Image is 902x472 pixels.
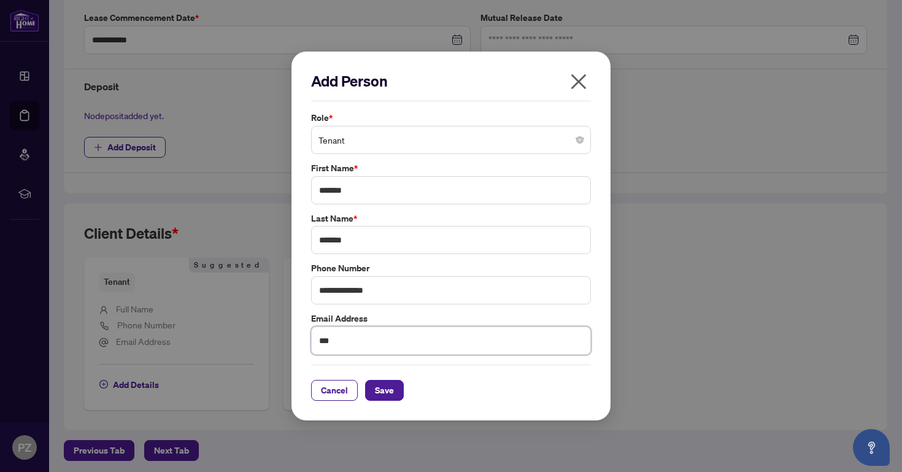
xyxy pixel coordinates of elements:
span: close-circle [576,136,584,144]
h2: Add Person [311,71,591,91]
span: Tenant [318,128,584,152]
span: Cancel [321,381,348,400]
button: Open asap [853,429,890,466]
label: Last Name [311,212,591,225]
label: Email Address [311,312,591,325]
label: First Name [311,161,591,175]
button: Cancel [311,380,358,401]
label: Role [311,111,591,125]
label: Phone Number [311,261,591,275]
span: close [569,72,588,91]
span: Save [375,381,394,400]
button: Save [365,380,404,401]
